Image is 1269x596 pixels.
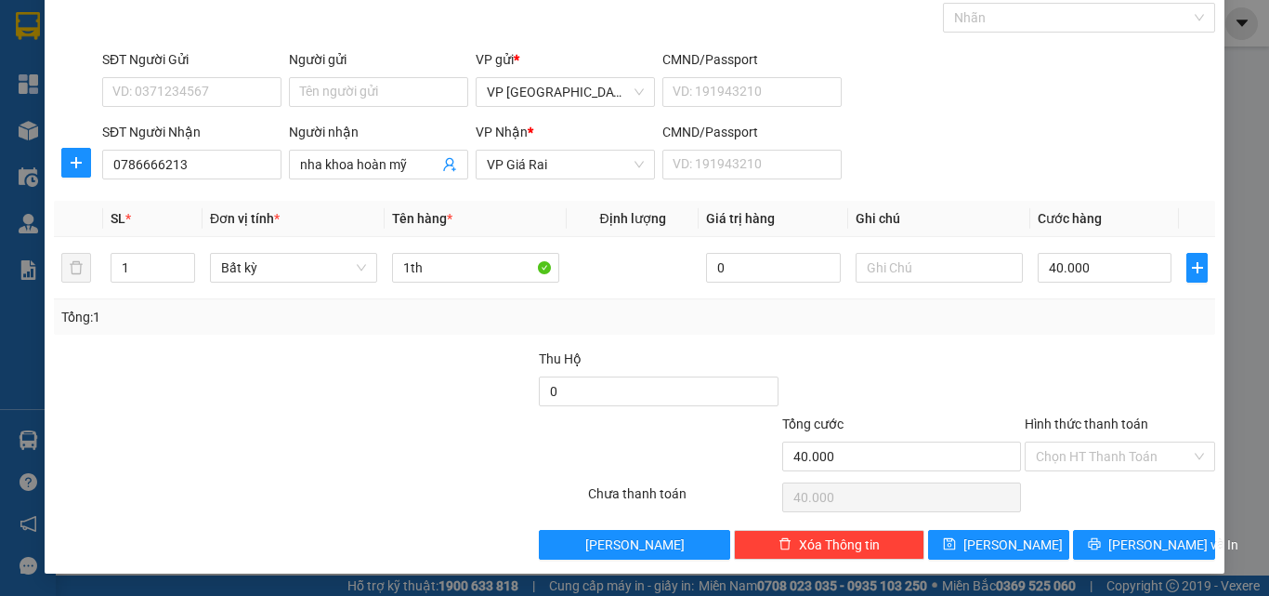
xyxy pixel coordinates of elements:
[782,417,844,431] span: Tổng cước
[107,91,122,106] span: phone
[539,351,582,366] span: Thu Hộ
[928,530,1070,560] button: save[PERSON_NAME]
[799,535,880,555] span: Xóa Thông tin
[662,49,842,70] div: CMND/Passport
[61,307,491,327] div: Tổng: 1
[8,41,354,87] li: [STREET_ADDRESS][PERSON_NAME]
[1088,537,1101,552] span: printer
[1038,211,1102,226] span: Cước hàng
[8,139,362,169] b: GỬI : VP [GEOGRAPHIC_DATA]
[1073,530,1215,560] button: printer[PERSON_NAME] và In
[487,151,644,179] span: VP Giá Rai
[778,537,791,552] span: delete
[539,530,729,560] button: [PERSON_NAME]
[734,530,924,560] button: deleteXóa Thông tin
[476,49,655,70] div: VP gửi
[662,122,842,142] div: CMND/Passport
[706,253,840,283] input: 0
[1187,260,1207,275] span: plus
[102,49,281,70] div: SĐT Người Gửi
[62,155,90,170] span: plus
[210,211,280,226] span: Đơn vị tính
[107,12,201,35] b: TRÍ NHÂN
[111,211,125,226] span: SL
[107,45,122,60] span: environment
[1025,417,1148,431] label: Hình thức thanh toán
[599,211,665,226] span: Định lượng
[1108,535,1238,555] span: [PERSON_NAME] và In
[392,253,559,283] input: VD: Bàn, Ghế
[586,483,780,516] div: Chưa thanh toán
[476,125,528,139] span: VP Nhận
[102,122,281,142] div: SĐT Người Nhận
[487,78,644,106] span: VP Sài Gòn
[848,201,1030,237] th: Ghi chú
[585,535,685,555] span: [PERSON_NAME]
[963,535,1063,555] span: [PERSON_NAME]
[392,211,452,226] span: Tên hàng
[221,254,366,282] span: Bất kỳ
[1186,253,1208,283] button: plus
[8,87,354,111] li: 0983 44 7777
[61,253,91,283] button: delete
[289,122,468,142] div: Người nhận
[943,537,956,552] span: save
[61,148,91,178] button: plus
[856,253,1023,283] input: Ghi Chú
[442,157,457,172] span: user-add
[706,211,775,226] span: Giá trị hàng
[289,49,468,70] div: Người gửi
